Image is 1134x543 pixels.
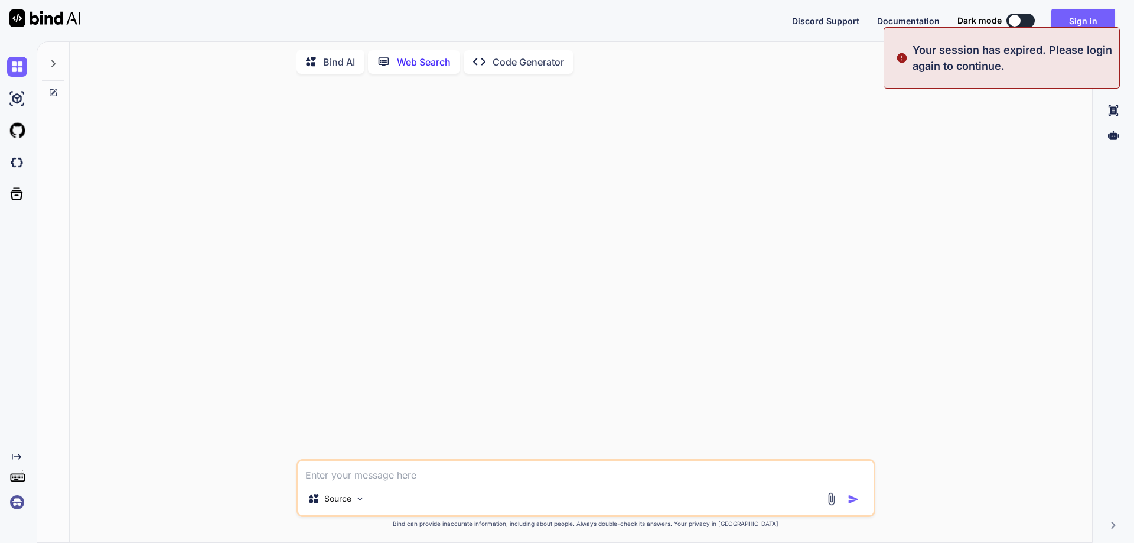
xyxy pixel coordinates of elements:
[7,492,27,512] img: signin
[896,42,908,74] img: alert
[7,57,27,77] img: chat
[9,9,80,27] img: Bind AI
[877,16,940,26] span: Documentation
[296,519,875,528] p: Bind can provide inaccurate information, including about people. Always double-check its answers....
[493,55,564,69] p: Code Generator
[397,55,451,69] p: Web Search
[7,89,27,109] img: ai-studio
[792,16,859,26] span: Discord Support
[792,15,859,27] button: Discord Support
[323,55,355,69] p: Bind AI
[7,121,27,141] img: githubLight
[913,42,1112,74] p: Your session has expired. Please login again to continue.
[825,492,838,506] img: attachment
[1051,9,1115,32] button: Sign in
[877,15,940,27] button: Documentation
[7,152,27,173] img: darkCloudIdeIcon
[324,493,351,505] p: Source
[848,493,859,505] img: icon
[957,15,1002,27] span: Dark mode
[355,494,365,504] img: Pick Models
